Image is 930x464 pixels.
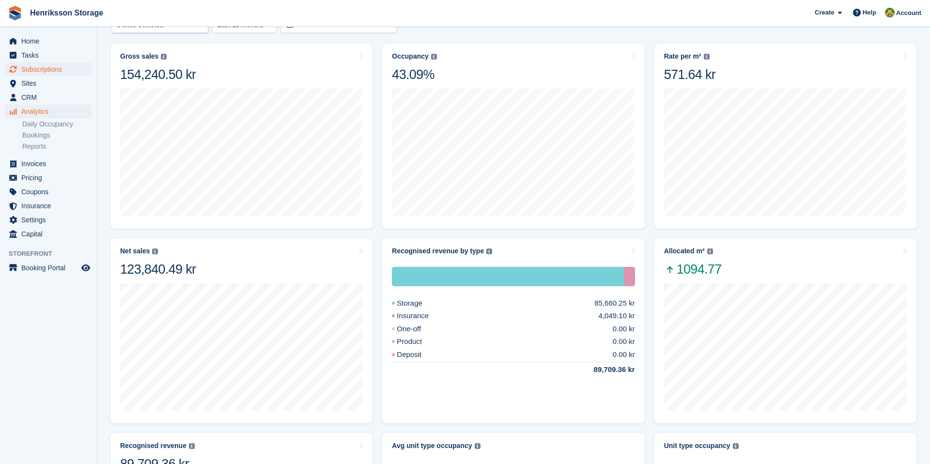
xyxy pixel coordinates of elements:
a: menu [5,213,92,227]
a: menu [5,157,92,170]
div: Product [392,336,445,347]
a: menu [5,48,92,62]
div: Recognised revenue by type [392,247,484,255]
span: Invoices [21,157,79,170]
div: Rate per m² [664,52,701,61]
span: Home [21,34,79,48]
img: icon-info-grey-7440780725fd019a000dd9b08b2336e03edf1995a4989e88bcd33f0948082b44.svg [704,54,710,60]
a: menu [5,34,92,48]
div: Allocated m² [664,247,705,255]
div: Deposit [392,349,445,360]
span: Analytics [21,105,79,118]
div: Insurance [392,310,452,322]
div: 123,840.49 kr [120,261,196,278]
span: Coupons [21,185,79,199]
div: Storage [392,267,624,286]
div: 571.64 kr [664,66,716,83]
a: Reports [22,142,92,151]
a: menu [5,62,92,76]
a: Daily Occupancy [22,120,92,129]
img: Mikael Holmström [885,8,895,17]
div: Net sales [120,247,150,255]
div: Storage [392,298,446,309]
div: Avg unit type occupancy [392,442,472,450]
a: Preview store [80,262,92,274]
div: 89,709.36 kr [571,364,635,375]
span: Storefront [9,249,96,259]
a: Henriksson Storage [26,5,107,21]
img: stora-icon-8386f47178a22dfd0bd8f6a31ec36ba5ce8667c1dd55bd0f319d3a0aa187defe.svg [8,6,22,20]
div: One-off [392,324,444,335]
div: 0.00 kr [613,336,635,347]
span: Help [863,8,876,17]
a: menu [5,199,92,213]
div: 0.00 kr [613,324,635,335]
span: Create [815,8,834,17]
img: icon-info-grey-7440780725fd019a000dd9b08b2336e03edf1995a4989e88bcd33f0948082b44.svg [475,443,480,449]
img: icon-info-grey-7440780725fd019a000dd9b08b2336e03edf1995a4989e88bcd33f0948082b44.svg [431,54,437,60]
img: icon-info-grey-7440780725fd019a000dd9b08b2336e03edf1995a4989e88bcd33f0948082b44.svg [486,248,492,254]
div: Occupancy [392,52,428,61]
div: 154,240.50 kr [120,66,196,83]
a: menu [5,91,92,104]
div: 4,049.10 kr [599,310,635,322]
span: Subscriptions [21,62,79,76]
span: Pricing [21,171,79,185]
div: Recognised revenue [120,442,186,450]
img: icon-info-grey-7440780725fd019a000dd9b08b2336e03edf1995a4989e88bcd33f0948082b44.svg [152,248,158,254]
a: Bookings [22,131,92,140]
img: icon-info-grey-7440780725fd019a000dd9b08b2336e03edf1995a4989e88bcd33f0948082b44.svg [189,443,195,449]
span: Account [896,8,921,18]
div: Unit type occupancy [664,442,730,450]
img: icon-info-grey-7440780725fd019a000dd9b08b2336e03edf1995a4989e88bcd33f0948082b44.svg [707,248,713,254]
div: 43.09% [392,66,436,83]
span: Sites [21,77,79,90]
div: 0.00 kr [613,349,635,360]
a: menu [5,227,92,241]
span: Insurance [21,199,79,213]
span: Tasks [21,48,79,62]
div: Gross sales [120,52,158,61]
a: menu [5,77,92,90]
div: Insurance [624,267,635,286]
span: Booking Portal [21,261,79,275]
img: icon-info-grey-7440780725fd019a000dd9b08b2336e03edf1995a4989e88bcd33f0948082b44.svg [733,443,739,449]
a: menu [5,261,92,275]
span: Capital [21,227,79,241]
span: 1094.77 [664,261,722,278]
div: 85,660.25 kr [594,298,635,309]
span: CRM [21,91,79,104]
a: menu [5,105,92,118]
span: Settings [21,213,79,227]
a: menu [5,185,92,199]
a: menu [5,171,92,185]
img: icon-info-grey-7440780725fd019a000dd9b08b2336e03edf1995a4989e88bcd33f0948082b44.svg [161,54,167,60]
